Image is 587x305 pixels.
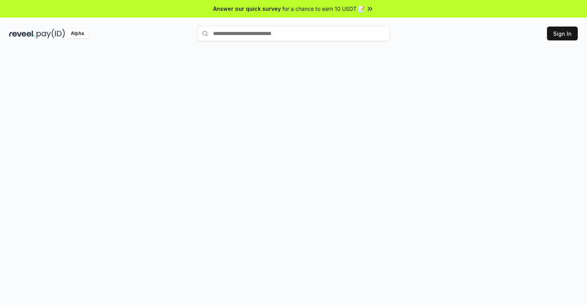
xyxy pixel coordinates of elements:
[9,29,35,38] img: reveel_dark
[67,29,88,38] div: Alpha
[282,5,365,13] span: for a chance to earn 10 USDT 📝
[213,5,281,13] span: Answer our quick survey
[547,27,578,40] button: Sign In
[37,29,65,38] img: pay_id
